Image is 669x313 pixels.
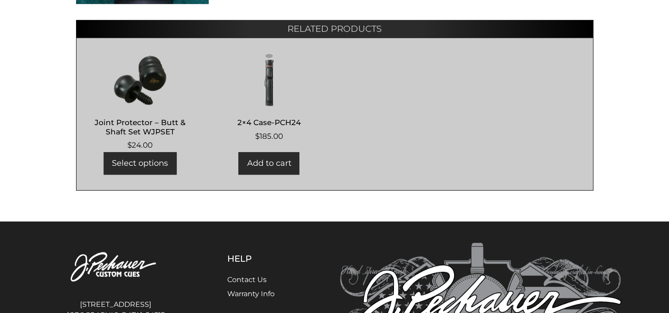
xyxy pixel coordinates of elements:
[127,141,132,149] span: $
[238,152,299,175] a: Add to cart: “2x4 Case-PCH24”
[85,115,195,140] h2: Joint Protector – Butt & Shaft Set WJPSET
[103,152,176,175] a: Select options for “Joint Protector - Butt & Shaft Set WJPSET”
[48,243,183,292] img: Pechauer Custom Cues
[227,275,267,284] a: Contact Us
[227,290,275,298] a: Warranty Info
[227,253,296,264] h5: Help
[85,53,195,107] img: Joint Protector - Butt & Shaft Set WJPSET
[76,20,593,38] h2: Related products
[214,53,324,142] a: 2×4 Case-PCH24 $185.00
[255,132,260,141] span: $
[214,53,324,107] img: 2x4 Case-PCH24
[214,115,324,131] h2: 2×4 Case-PCH24
[85,53,195,151] a: Joint Protector – Butt & Shaft Set WJPSET $24.00
[255,132,283,141] bdi: 185.00
[127,141,153,149] bdi: 24.00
